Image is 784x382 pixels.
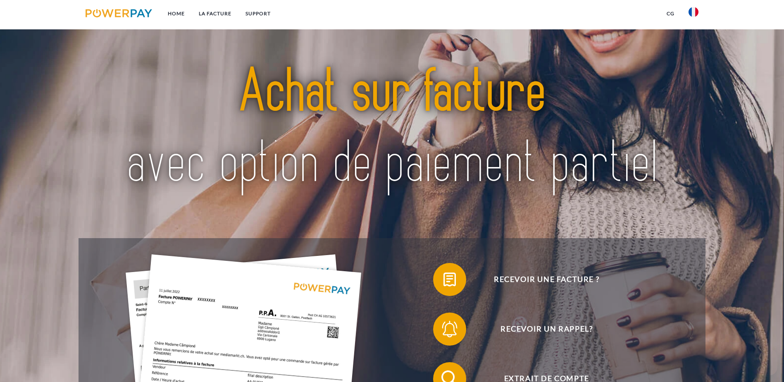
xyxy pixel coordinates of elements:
[439,319,460,339] img: qb_bell.svg
[86,9,152,17] img: logo-powerpay.svg
[192,6,238,21] a: LA FACTURE
[433,263,648,296] button: Recevoir une facture ?
[689,7,698,17] img: fr
[238,6,278,21] a: Support
[751,349,777,375] iframe: Bouton de lancement de la fenêtre de messagerie
[445,263,648,296] span: Recevoir une facture ?
[116,38,668,218] img: title-powerpay_fr.svg
[161,6,192,21] a: Home
[439,269,460,290] img: qb_bill.svg
[660,6,682,21] a: CG
[433,313,648,346] button: Recevoir un rappel?
[445,313,648,346] span: Recevoir un rappel?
